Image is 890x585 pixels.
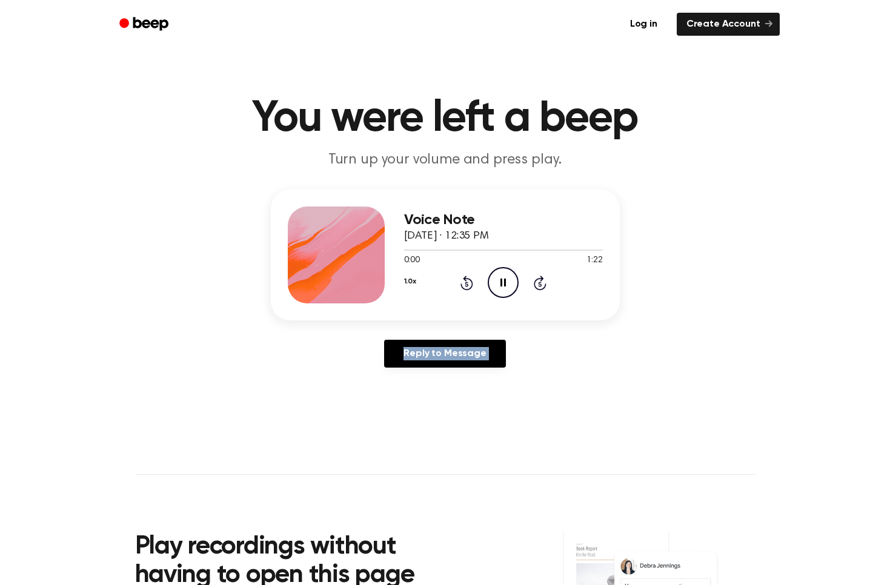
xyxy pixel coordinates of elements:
p: Turn up your volume and press play. [213,150,678,170]
span: 0:00 [404,254,420,267]
h3: Voice Note [404,212,603,228]
a: Beep [111,13,179,36]
a: Create Account [677,13,780,36]
span: [DATE] · 12:35 PM [404,231,489,242]
h1: You were left a beep [135,97,756,140]
button: 1.0x [404,271,416,292]
span: 1:22 [586,254,602,267]
a: Reply to Message [384,340,505,368]
a: Log in [618,10,669,38]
